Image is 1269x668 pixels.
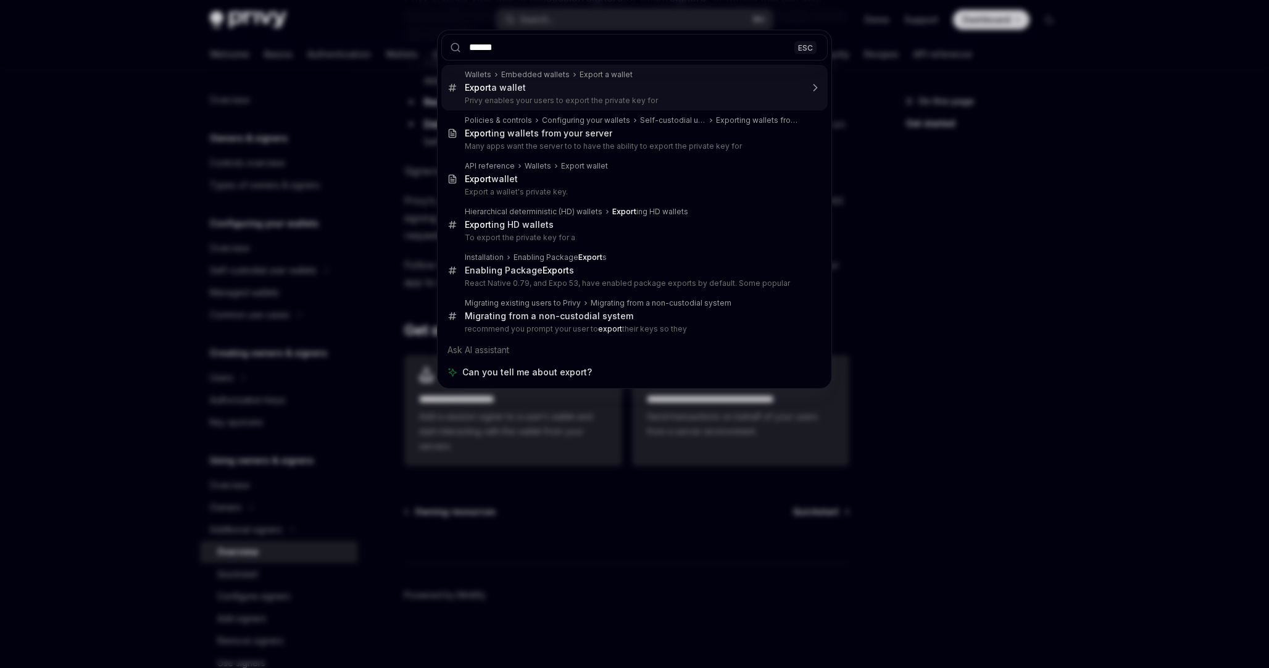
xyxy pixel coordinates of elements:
div: wallet [465,173,518,185]
div: Exporting wallets from your server [716,115,802,125]
b: Export [578,253,602,262]
b: Export [465,219,491,230]
div: ESC [794,41,817,54]
div: Enabling Package s [514,253,607,262]
span: Can you tell me about export? [462,366,592,378]
b: Export [465,128,491,138]
div: Hierarchical deterministic (HD) wallets [465,207,602,217]
div: ing HD wallets [465,219,554,230]
p: Export a wallet's private key. [465,187,802,197]
div: Self-custodial user wallets [640,115,706,125]
div: ing HD wallets [612,207,688,217]
div: Enabling Package s [465,265,574,276]
p: To export the private key for a [465,233,802,243]
b: export [598,324,622,333]
div: API reference [465,161,515,171]
div: Wallets [465,70,491,80]
div: Embedded wallets [501,70,570,80]
div: Ask AI assistant [441,339,828,361]
div: a wallet [465,82,526,93]
p: recommend you prompt your user to their keys so they [465,324,802,334]
div: Policies & controls [465,115,532,125]
p: React Native 0.79, and Expo 53, have enabled package exports by default. Some popular [465,278,802,288]
div: Installation [465,253,504,262]
b: Export [465,173,491,184]
p: Privy enables your users to export the private key for [465,96,802,106]
b: Export [543,265,569,275]
b: Export [612,207,636,216]
p: Many apps want the server to to have the ability to export the private key for [465,141,802,151]
div: Migrating existing users to Privy [465,298,581,308]
div: Migrating from a non-custodial system [465,311,633,322]
div: Configuring your wallets [542,115,630,125]
div: Export a wallet [580,70,633,80]
div: Export wallet [561,161,608,171]
div: Wallets [525,161,551,171]
div: Migrating from a non-custodial system [591,298,731,308]
div: ing wallets from your server [465,128,612,139]
b: Export [465,82,491,93]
